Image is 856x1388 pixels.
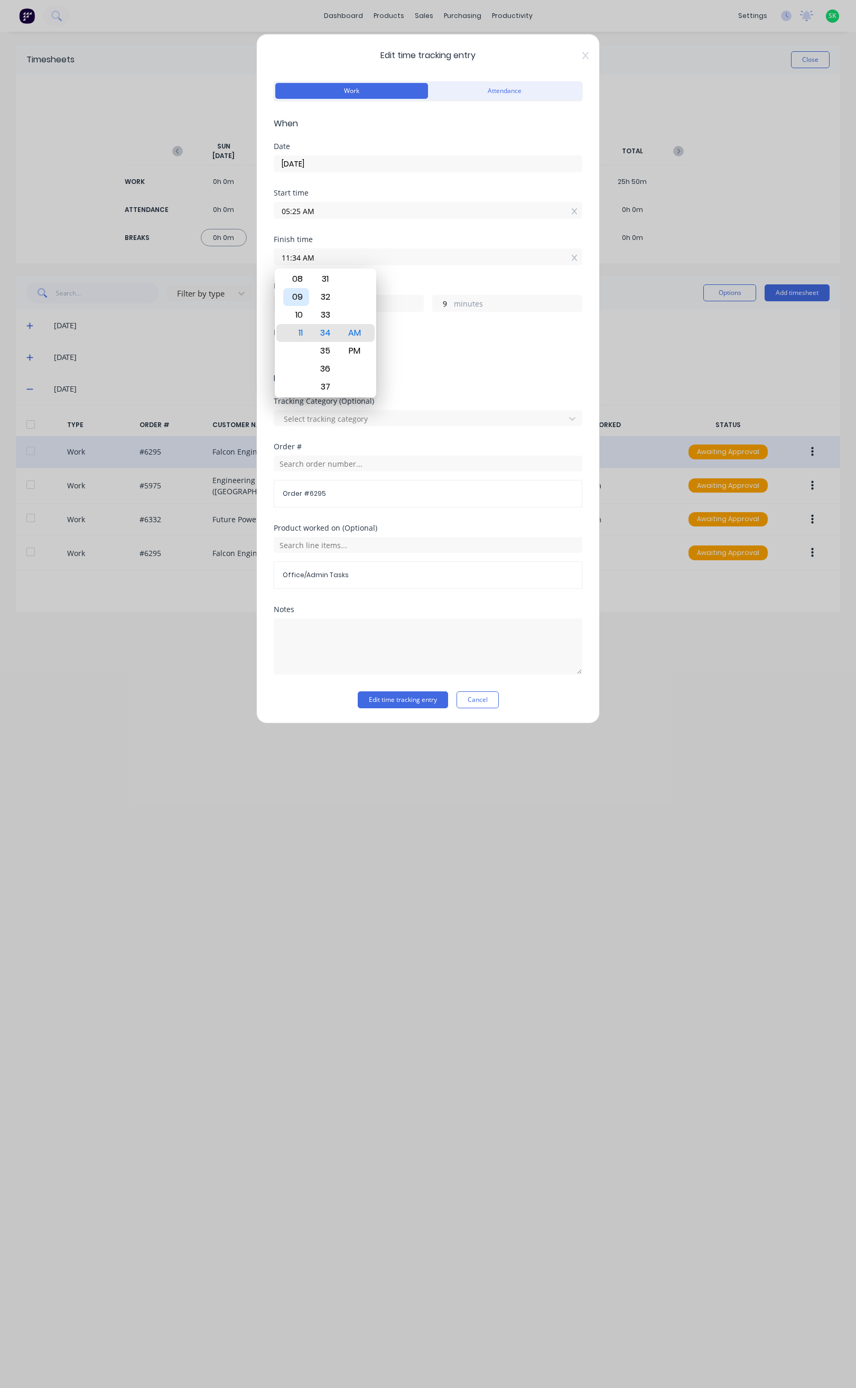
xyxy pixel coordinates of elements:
button: Edit time tracking entry [358,691,448,708]
div: Minute [311,269,340,397]
div: Start time [274,189,582,197]
div: 35 [312,342,338,360]
div: 36 [312,360,338,378]
div: Breaks [274,329,582,336]
span: Order # 6295 [283,489,573,498]
div: Hours worked [274,282,582,290]
div: 08 [283,270,309,288]
input: Search order number... [274,456,582,471]
div: Order # [274,443,582,450]
span: Office/Admin Tasks [283,570,573,580]
div: Product worked on (Optional) [274,524,582,532]
button: Cancel [457,691,499,708]
div: Add breaks [278,346,578,359]
div: 09 [283,288,309,306]
input: Search line items... [274,537,582,553]
div: 32 [312,288,338,306]
div: 31 [312,270,338,288]
div: PM [341,342,367,360]
div: 10 [283,306,309,324]
div: 34 [312,324,338,342]
div: AM [341,324,367,342]
div: 33 [312,306,338,324]
div: 37 [312,378,338,396]
div: Finish time [274,236,582,243]
span: When [274,117,582,130]
input: 0 [433,295,451,311]
span: Edit time tracking entry [274,49,582,62]
button: Attendance [428,83,581,99]
div: Hour [282,269,311,397]
div: 11 [283,324,309,342]
div: Tracking Category (Optional) [274,397,582,405]
div: Notes [274,606,582,613]
button: Work [275,83,428,99]
span: Details [274,372,582,385]
div: Date [274,143,582,150]
label: minutes [454,298,582,311]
